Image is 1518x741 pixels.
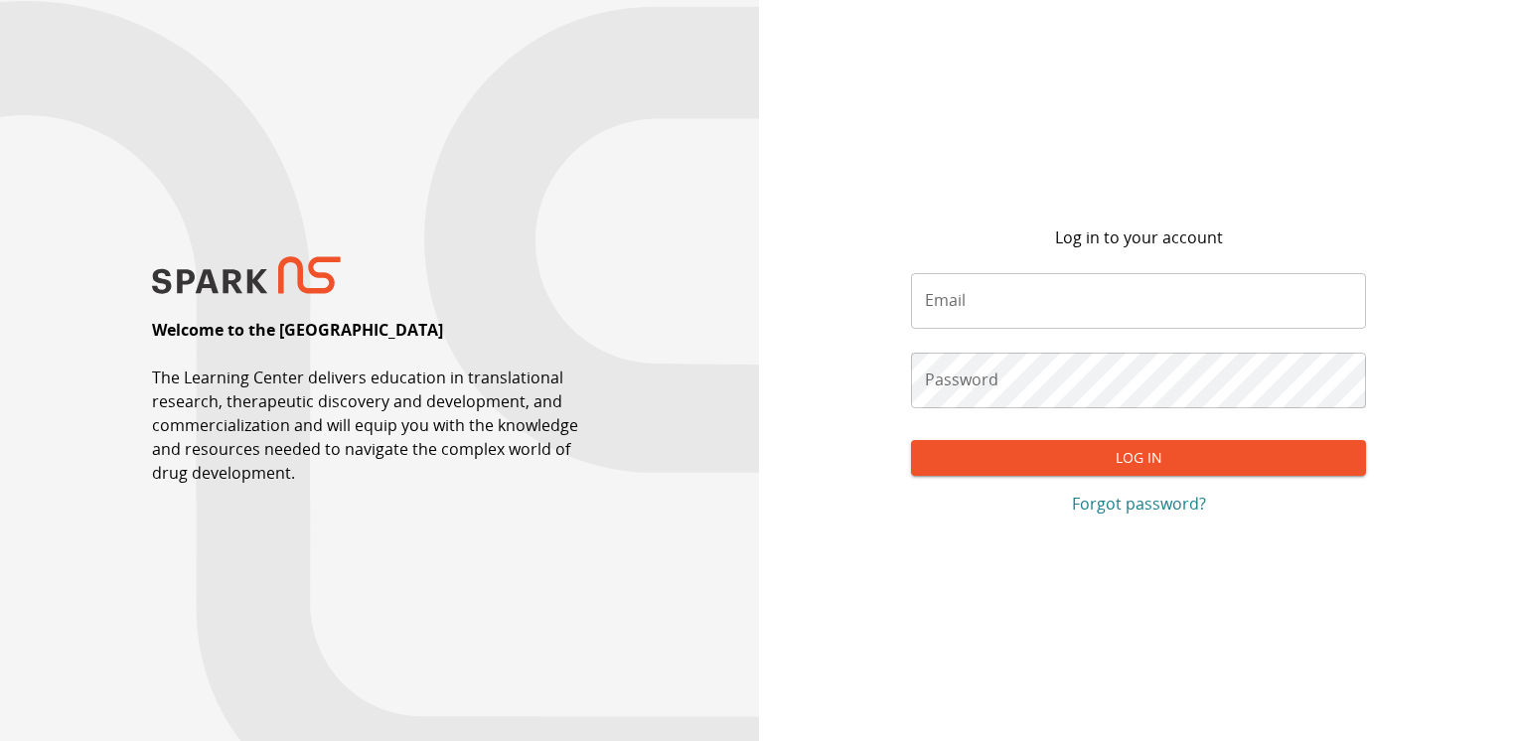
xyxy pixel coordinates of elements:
p: Log in to your account [1055,225,1223,249]
button: Log In [911,440,1366,477]
p: The Learning Center delivers education in translational research, therapeutic discovery and devel... [152,366,607,485]
img: SPARK NS [152,256,341,295]
a: Forgot password? [911,492,1366,516]
p: Welcome to the [GEOGRAPHIC_DATA] [152,318,443,342]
